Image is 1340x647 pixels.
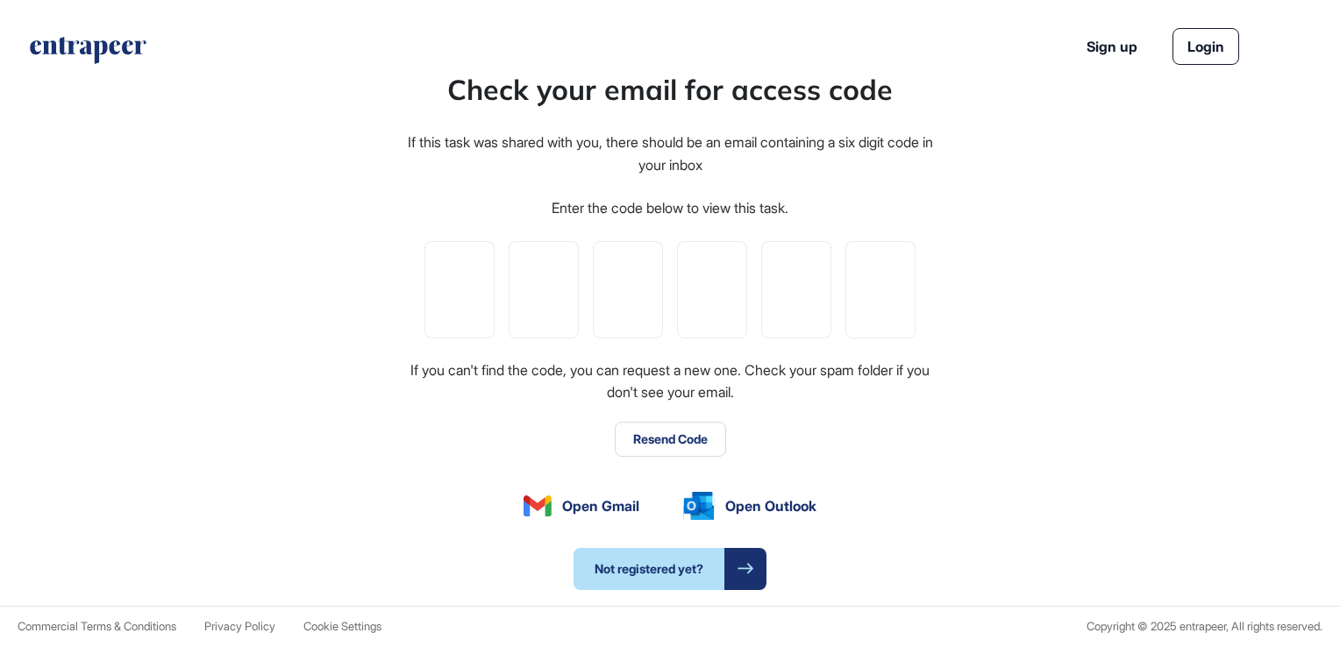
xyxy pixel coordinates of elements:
div: If this task was shared with you, there should be an email containing a six digit code in your inbox [405,132,935,176]
a: entrapeer-logo [28,37,148,70]
div: If you can't find the code, you can request a new one. Check your spam folder if you don't see yo... [405,359,935,404]
span: Not registered yet? [574,548,724,590]
span: Open Gmail [562,495,639,516]
a: Login [1172,28,1239,65]
div: Enter the code below to view this task. [552,197,788,220]
a: Commercial Terms & Conditions [18,620,176,633]
a: Open Outlook [683,492,816,520]
span: Cookie Settings [303,619,381,633]
a: Sign up [1087,36,1137,57]
a: Privacy Policy [204,620,275,633]
a: Cookie Settings [303,620,381,633]
div: Copyright © 2025 entrapeer, All rights reserved. [1087,620,1322,633]
button: Resend Code [615,422,726,457]
a: Open Gmail [524,495,639,516]
a: Not registered yet? [574,548,766,590]
span: Open Outlook [725,495,816,516]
